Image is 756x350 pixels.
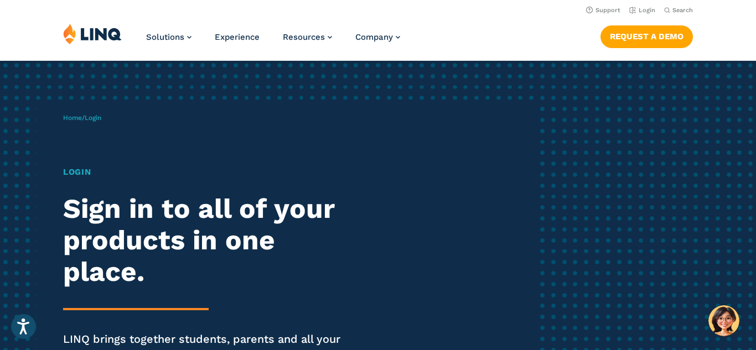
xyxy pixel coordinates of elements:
[85,114,101,122] span: Login
[146,32,184,42] span: Solutions
[629,7,655,14] a: Login
[215,32,260,42] a: Experience
[664,6,693,14] button: Open Search Bar
[586,7,620,14] a: Support
[283,32,332,42] a: Resources
[63,114,101,122] span: /
[355,32,400,42] a: Company
[283,32,325,42] span: Resources
[63,23,122,44] img: LINQ | K‑12 Software
[708,305,739,336] button: Hello, have a question? Let’s chat.
[63,166,354,179] h1: Login
[600,23,693,48] nav: Button Navigation
[63,193,354,287] h2: Sign in to all of your products in one place.
[63,114,82,122] a: Home
[355,32,393,42] span: Company
[146,23,400,60] nav: Primary Navigation
[146,32,191,42] a: Solutions
[672,7,693,14] span: Search
[600,25,693,48] a: Request a Demo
